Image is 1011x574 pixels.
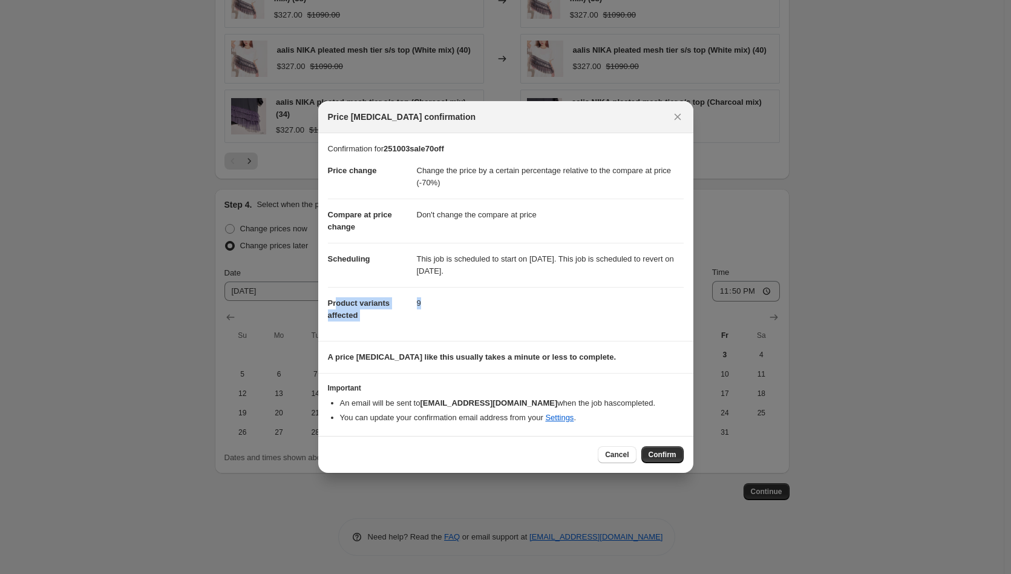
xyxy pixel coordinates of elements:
[641,446,684,463] button: Confirm
[328,383,684,393] h3: Important
[328,352,617,361] b: A price [MEDICAL_DATA] like this usually takes a minute or less to complete.
[649,450,676,460] span: Confirm
[328,166,377,175] span: Price change
[417,243,684,287] dd: This job is scheduled to start on [DATE]. This job is scheduled to revert on [DATE].
[328,254,370,263] span: Scheduling
[340,397,684,409] li: An email will be sent to when the job has completed .
[340,412,684,424] li: You can update your confirmation email address from your .
[417,155,684,199] dd: Change the price by a certain percentage relative to the compare at price (-70%)
[669,108,686,125] button: Close
[384,144,444,153] b: 251003sale70off
[328,210,392,231] span: Compare at price change
[420,398,557,407] b: [EMAIL_ADDRESS][DOMAIN_NAME]
[605,450,629,460] span: Cancel
[598,446,636,463] button: Cancel
[545,413,574,422] a: Settings
[328,111,476,123] span: Price [MEDICAL_DATA] confirmation
[417,199,684,231] dd: Don't change the compare at price
[328,143,684,155] p: Confirmation for
[328,299,390,320] span: Product variants affected
[417,287,684,319] dd: 9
